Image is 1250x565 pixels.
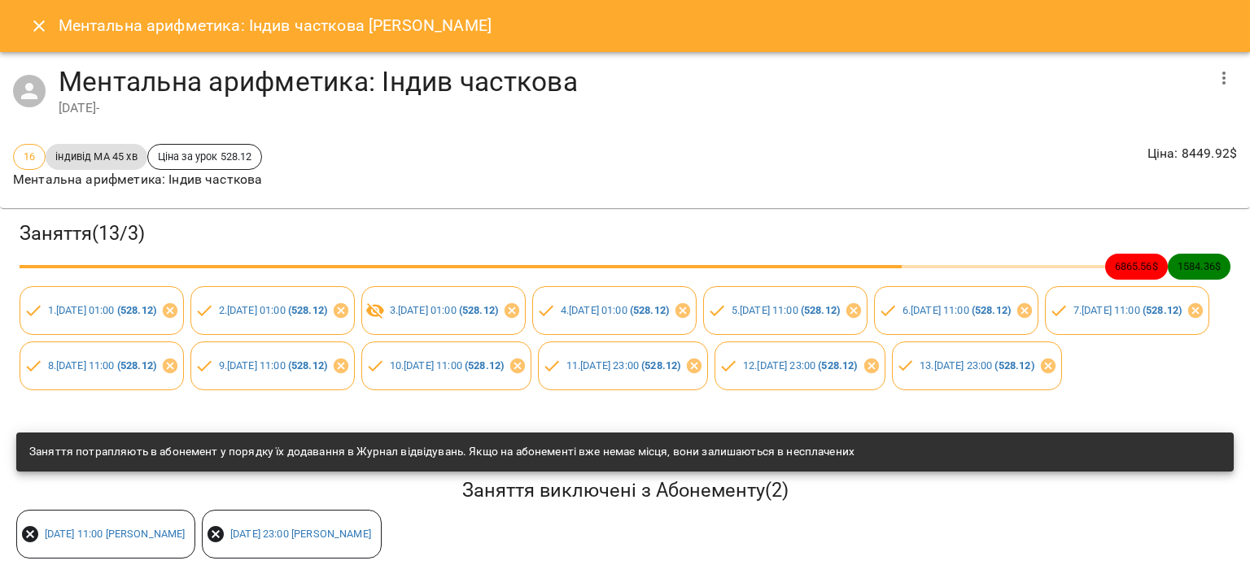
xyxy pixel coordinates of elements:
b: ( 528.12 ) [994,359,1034,372]
b: ( 528.12 ) [1143,304,1182,316]
div: 12.[DATE] 23:00 (528.12) [715,341,885,390]
b: ( 528.12 ) [459,304,498,316]
div: 7.[DATE] 11:00 (528.12) [1045,286,1209,335]
b: ( 528.12 ) [465,359,504,372]
span: 1584.36 $ [1168,259,1230,274]
div: 5.[DATE] 11:00 (528.12) [703,286,868,335]
a: 2.[DATE] 01:00 (528.12) [219,304,327,316]
a: 7.[DATE] 11:00 (528.12) [1073,304,1182,316]
a: 10.[DATE] 11:00 (528.12) [390,359,505,372]
div: 10.[DATE] 11:00 (528.12) [361,341,531,390]
a: 1.[DATE] 01:00 (528.12) [48,304,156,316]
div: 3.[DATE] 01:00 (528.12) [361,286,526,335]
a: 11.[DATE] 23:00 (528.12) [566,359,681,372]
p: Ментальна арифметика: Індив часткова [13,170,262,189]
p: Ціна : 8449.92 $ [1147,144,1237,163]
span: Ціна за урок 528.12 [148,149,262,164]
div: 9.[DATE] 11:00 (528.12) [190,341,355,390]
a: 4.[DATE] 01:00 (528.12) [561,304,669,316]
div: 4.[DATE] 01:00 (528.12) [532,286,697,335]
a: 5.[DATE] 11:00 (528.12) [732,304,840,316]
div: 11.[DATE] 23:00 (528.12) [538,341,708,390]
span: індивід МА 45 хв [46,149,146,164]
b: ( 528.12 ) [801,304,840,316]
a: 8.[DATE] 11:00 (528.12) [48,359,156,372]
h6: Ментальна арифметика: Індив часткова [PERSON_NAME] [59,13,492,38]
b: ( 528.12 ) [641,359,680,372]
button: Close [20,7,59,46]
b: ( 528.12 ) [288,359,327,372]
h3: Заняття ( 13 / 3 ) [20,221,1230,246]
b: ( 528.12 ) [117,359,156,372]
h5: Заняття виключені з Абонементу ( 2 ) [16,478,1234,503]
h4: Ментальна арифметика: Індив часткова [59,65,1204,98]
a: [DATE] 11:00 [PERSON_NAME] [45,528,186,540]
b: ( 528.12 ) [972,304,1011,316]
b: ( 528.12 ) [818,359,857,372]
div: 2.[DATE] 01:00 (528.12) [190,286,355,335]
a: 13.[DATE] 23:00 (528.12) [920,359,1034,372]
b: ( 528.12 ) [117,304,156,316]
div: [DATE] - [59,98,1204,118]
a: 9.[DATE] 11:00 (528.12) [219,359,327,372]
a: 12.[DATE] 23:00 (528.12) [743,359,858,372]
a: 6.[DATE] 11:00 (528.12) [903,304,1011,316]
div: Заняття потрапляють в абонемент у порядку їх додавання в Журнал відвідувань. Якщо на абонементі в... [29,437,854,467]
span: 16 [14,149,45,164]
div: 6.[DATE] 11:00 (528.12) [874,286,1038,335]
span: 6865.56 $ [1105,259,1168,274]
a: 3.[DATE] 01:00 (528.12) [390,304,498,316]
div: 1.[DATE] 01:00 (528.12) [20,286,184,335]
b: ( 528.12 ) [630,304,669,316]
div: 13.[DATE] 23:00 (528.12) [892,341,1062,390]
a: [DATE] 23:00 [PERSON_NAME] [230,528,371,540]
div: 8.[DATE] 11:00 (528.12) [20,341,184,390]
b: ( 528.12 ) [288,304,327,316]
